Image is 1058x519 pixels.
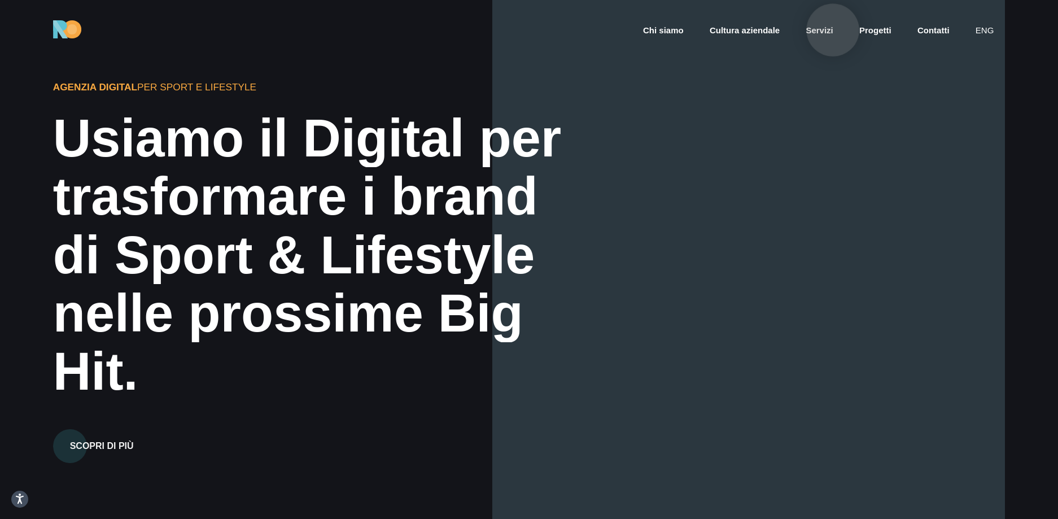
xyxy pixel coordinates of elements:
[32,18,55,27] div: v 4.0.25
[18,29,27,38] img: website_grey.svg
[126,67,187,74] div: Keyword (traffico)
[113,66,123,75] img: tab_keywords_by_traffic_grey.svg
[53,80,450,95] div: per Sport e Lifestyle
[29,29,126,38] div: Dominio: [DOMAIN_NAME]
[53,415,151,464] a: Scopri di più
[53,20,81,38] img: Ride On Agency Logo
[53,226,579,284] div: di Sport & Lifestyle
[59,67,86,74] div: Dominio
[53,429,151,463] button: Scopri di più
[53,109,579,167] div: Usiamo il Digital per
[53,81,137,93] span: Agenzia Digital
[18,18,27,27] img: logo_orange.svg
[642,24,685,37] a: Chi siamo
[709,24,781,37] a: Cultura aziendale
[47,66,56,75] img: tab_domain_overview_orange.svg
[974,24,995,37] a: eng
[805,24,834,37] a: Servizi
[916,24,951,37] a: Contatti
[53,342,579,400] div: Hit.
[858,24,893,37] a: Progetti
[53,284,579,342] div: nelle prossime Big
[53,167,579,225] div: trasformare i brand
